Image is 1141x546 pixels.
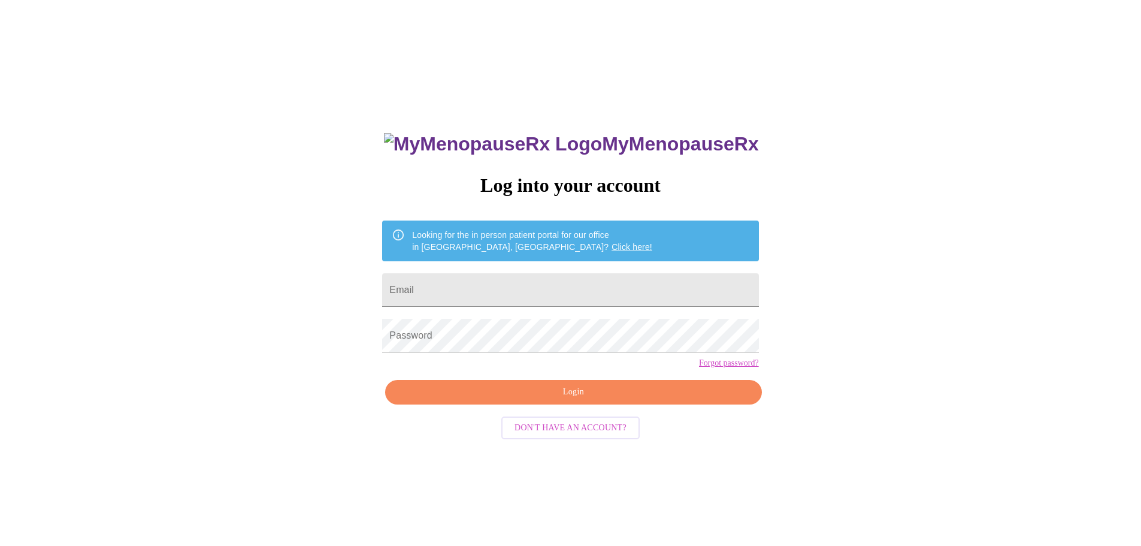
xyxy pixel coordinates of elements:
div: Looking for the in person patient portal for our office in [GEOGRAPHIC_DATA], [GEOGRAPHIC_DATA]? [412,224,652,258]
button: Login [385,380,761,405]
h3: Log into your account [382,174,758,197]
a: Don't have an account? [498,422,643,432]
h3: MyMenopauseRx [384,133,759,155]
img: MyMenopauseRx Logo [384,133,602,155]
button: Don't have an account? [501,417,640,440]
span: Login [399,385,747,400]
span: Don't have an account? [514,421,627,436]
a: Click here! [612,242,652,252]
a: Forgot password? [699,358,759,368]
